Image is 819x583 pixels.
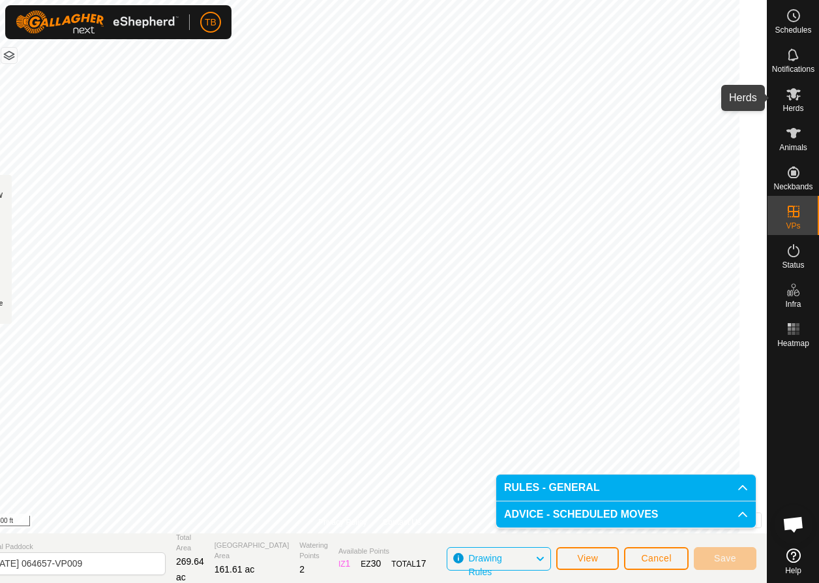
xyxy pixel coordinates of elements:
span: 1 [346,558,351,569]
span: 269.64 ac [176,556,204,582]
button: Save [694,547,756,570]
span: Notifications [772,65,814,73]
button: Map Layers [1,48,17,63]
span: Drawing Rules [468,553,501,577]
span: 30 [371,558,381,569]
span: [GEOGRAPHIC_DATA] Area [215,540,290,561]
span: Save [714,553,736,563]
span: View [577,553,598,563]
a: Privacy Policy [318,516,367,528]
span: Herds [782,104,803,112]
span: Heatmap [777,339,809,347]
div: IZ [338,557,350,571]
img: Gallagher Logo [16,10,179,34]
span: Total Area [176,532,204,554]
span: 161.61 ac [215,564,255,575]
a: Contact Us [383,516,421,528]
div: TOTAL [391,557,426,571]
span: Neckbands [773,183,812,191]
p-accordion-header: RULES - GENERAL [496,475,756,501]
a: Help [767,543,819,580]
span: Cancel [641,553,672,563]
span: Watering Points [299,540,328,561]
span: Infra [785,300,801,308]
span: TB [205,16,216,29]
span: 17 [416,558,426,569]
span: Available Points [338,546,426,557]
span: ADVICE - SCHEDULED MOVES [504,509,658,520]
span: Status [782,261,804,269]
span: Animals [779,144,807,151]
span: Schedules [775,26,811,34]
div: Open chat [774,505,813,544]
p-accordion-header: ADVICE - SCHEDULED MOVES [496,501,756,528]
button: Cancel [624,547,689,570]
button: View [556,547,619,570]
span: 2 [299,564,305,575]
span: Help [785,567,801,575]
span: VPs [786,222,800,230]
div: EZ [361,557,381,571]
span: RULES - GENERAL [504,482,600,493]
